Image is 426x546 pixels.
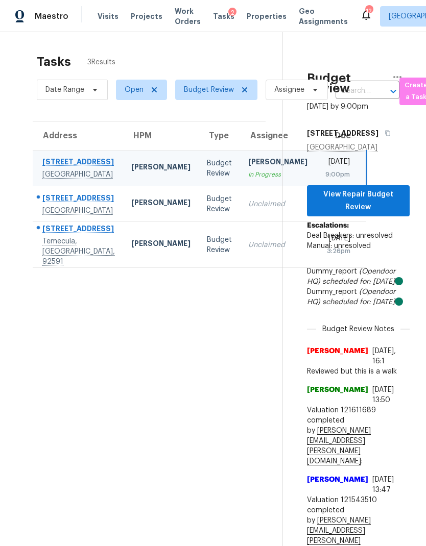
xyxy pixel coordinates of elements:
[248,169,307,180] div: In Progress
[307,268,395,285] i: (Opendoor HQ)
[372,476,394,493] span: [DATE] 13:47
[372,348,396,365] span: [DATE], 16:1
[307,185,410,216] button: View Repair Budget Review
[228,8,236,18] div: 2
[131,238,191,251] div: [PERSON_NAME]
[315,188,401,213] span: View Repair Budget Review
[35,11,68,21] span: Maestro
[207,235,232,255] div: Budget Review
[37,57,71,67] h2: Tasks
[307,102,368,112] div: [DATE] by 9:00pm
[336,83,371,99] input: Search by address
[307,222,349,229] b: Escalations:
[322,278,395,285] i: scheduled for: [DATE]
[307,232,393,239] span: Deal Breakers: unresolved
[207,158,232,179] div: Budget Review
[307,366,410,377] span: Reviewed but this is a walk
[307,405,410,466] span: Valuation 121611689 completed by :
[378,124,392,142] button: Copy Address
[131,162,191,175] div: [PERSON_NAME]
[175,6,201,27] span: Work Orders
[247,11,287,21] span: Properties
[33,122,123,151] th: Address
[207,194,232,214] div: Budget Review
[307,475,368,495] span: [PERSON_NAME]
[240,122,316,151] th: Assignee
[307,287,410,307] div: Dummy_report
[307,288,395,306] i: (Opendoor HQ)
[131,11,162,21] span: Projects
[307,242,371,250] span: Manual: unresolved
[307,346,368,366] span: [PERSON_NAME]
[98,11,119,21] span: Visits
[274,85,304,95] span: Assignee
[307,73,385,93] h2: Budget Review
[316,324,400,334] span: Budget Review Notes
[123,122,199,151] th: HPM
[307,385,368,405] span: [PERSON_NAME]
[322,299,395,306] i: scheduled for: [DATE]
[199,122,240,151] th: Type
[45,85,84,95] span: Date Range
[248,157,307,169] div: [PERSON_NAME]
[184,85,234,95] span: Budget Review
[299,6,348,27] span: Geo Assignments
[365,6,372,16] div: 12
[248,240,307,250] div: Unclaimed
[307,266,410,287] div: Dummy_report
[87,57,115,67] span: 3 Results
[131,197,191,210] div: [PERSON_NAME]
[372,386,394,404] span: [DATE] 13:50
[213,13,234,20] span: Tasks
[386,84,400,98] button: Open
[248,199,307,209] div: Unclaimed
[125,85,144,95] span: Open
